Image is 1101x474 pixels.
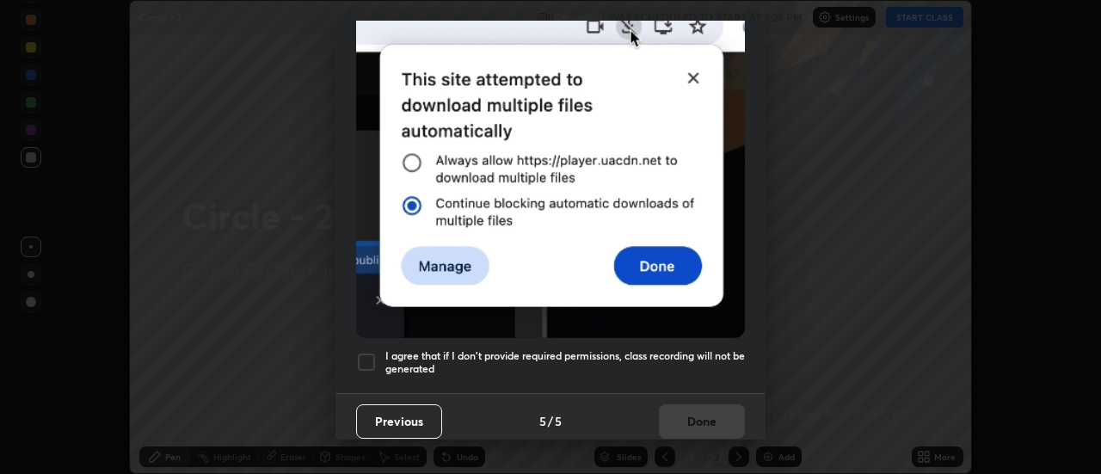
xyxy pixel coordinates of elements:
[385,349,745,376] h5: I agree that if I don't provide required permissions, class recording will not be generated
[356,404,442,439] button: Previous
[539,412,546,430] h4: 5
[548,412,553,430] h4: /
[555,412,562,430] h4: 5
